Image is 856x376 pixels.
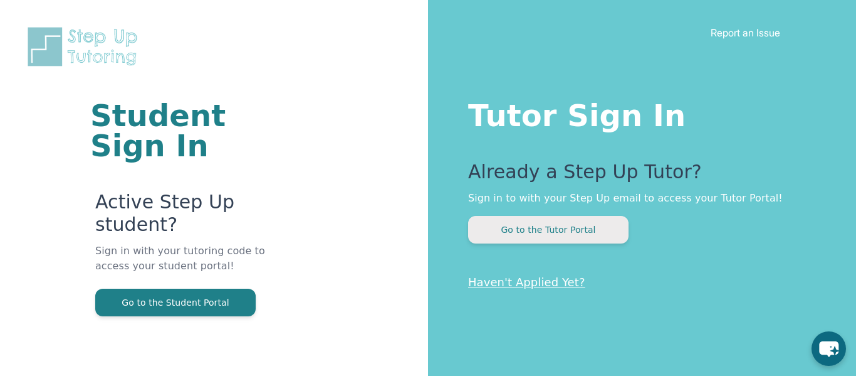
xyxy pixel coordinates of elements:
a: Haven't Applied Yet? [468,276,585,289]
p: Sign in to with your Step Up email to access your Tutor Portal! [468,191,806,206]
a: Report an Issue [711,26,780,39]
button: Go to the Tutor Portal [468,216,629,244]
a: Go to the Tutor Portal [468,223,629,235]
h1: Tutor Sign In [468,95,806,131]
p: Sign in with your tutoring code to access your student portal! [95,244,278,289]
h1: Student Sign In [90,100,278,161]
button: chat-button [812,331,846,366]
p: Active Step Up student? [95,191,278,244]
a: Go to the Student Portal [95,296,256,308]
p: Already a Step Up Tutor? [468,161,806,191]
img: Step Up Tutoring horizontal logo [25,25,145,68]
button: Go to the Student Portal [95,289,256,316]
